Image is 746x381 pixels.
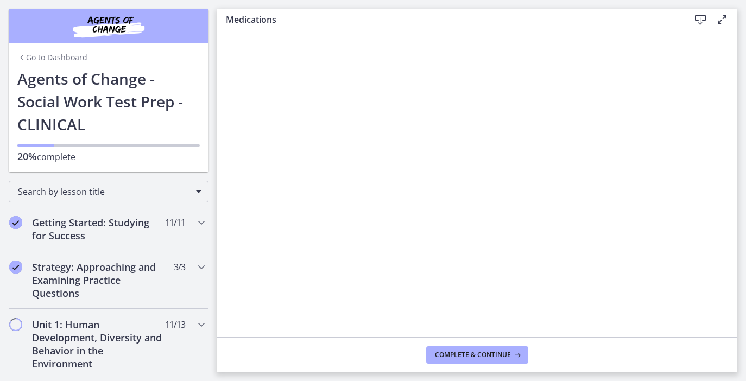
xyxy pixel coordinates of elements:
[32,318,165,370] h2: Unit 1: Human Development, Diversity and Behavior in the Environment
[43,13,174,39] img: Agents of Change
[18,186,191,198] span: Search by lesson title
[426,346,528,364] button: Complete & continue
[435,351,511,359] span: Complete & continue
[174,261,185,274] span: 3 / 3
[165,318,185,331] span: 11 / 13
[32,261,165,300] h2: Strategy: Approaching and Examining Practice Questions
[165,216,185,229] span: 11 / 11
[17,52,87,63] a: Go to Dashboard
[9,181,208,202] div: Search by lesson title
[32,216,165,242] h2: Getting Started: Studying for Success
[17,150,37,163] span: 20%
[17,67,200,136] h1: Agents of Change - Social Work Test Prep - CLINICAL
[226,13,672,26] h3: Medications
[9,216,22,229] i: Completed
[9,261,22,274] i: Completed
[17,150,200,163] p: complete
